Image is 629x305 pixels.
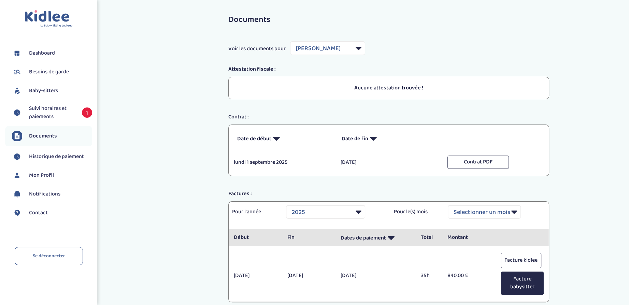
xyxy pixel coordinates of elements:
p: [DATE] [341,158,437,166]
span: Besoins de garde [29,68,69,76]
p: 840.00 € [447,272,490,280]
span: Documents [29,132,57,140]
p: [DATE] [341,272,411,280]
a: Documents [12,131,92,141]
span: Mon Profil [29,171,54,179]
img: profil.svg [12,170,22,180]
p: Aucune attestation trouvée ! [237,84,540,92]
p: Dates de paiement [341,229,411,246]
span: Contact [29,209,48,217]
p: lundi 1 septembre 2025 [234,158,330,166]
img: dashboard.svg [12,48,22,58]
a: Besoins de garde [12,67,92,77]
span: Voir les documents pour [228,45,286,53]
img: besoin.svg [12,67,22,77]
a: Se déconnecter [15,247,83,265]
a: Facture kidlee [501,258,541,266]
p: 35h [420,272,437,280]
img: suivihoraire.svg [12,151,22,162]
img: documents.svg [12,131,22,141]
a: Historique de paiement [12,151,92,162]
a: Facture babysitter [501,281,544,288]
img: notification.svg [12,189,22,199]
button: Contrat PDF [447,156,509,169]
p: Montant [447,233,490,242]
a: Suivi horaires et paiements 1 [12,104,92,121]
p: Pour le(s) mois [394,208,438,216]
a: Baby-sitters [12,86,92,96]
span: Dashboard [29,49,55,57]
p: Date de début [237,130,331,147]
img: logo.svg [25,10,73,28]
a: Dashboard [12,48,92,58]
img: babysitters.svg [12,86,22,96]
p: [DATE] [234,272,277,280]
img: suivihoraire.svg [12,107,22,118]
div: Attestation fiscale : [223,65,554,73]
span: 1 [82,107,92,118]
a: Contact [12,208,92,218]
a: Notifications [12,189,92,199]
p: Date de fin [342,130,436,147]
span: Baby-sitters [29,87,58,95]
p: Total [420,233,437,242]
div: Contrat : [223,113,554,121]
p: Pour l'année [232,208,276,216]
p: Début [234,233,277,242]
span: Notifications [29,190,60,198]
span: Suivi horaires et paiements [29,104,75,121]
h3: Documents [228,15,549,24]
a: Mon Profil [12,170,92,180]
p: Fin [287,233,330,242]
a: Contrat PDF [447,158,509,166]
p: [DATE] [287,272,330,280]
button: Facture babysitter [501,272,544,295]
div: Factures : [223,190,554,198]
span: Historique de paiement [29,152,84,161]
img: contact.svg [12,208,22,218]
button: Facture kidlee [501,253,541,268]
